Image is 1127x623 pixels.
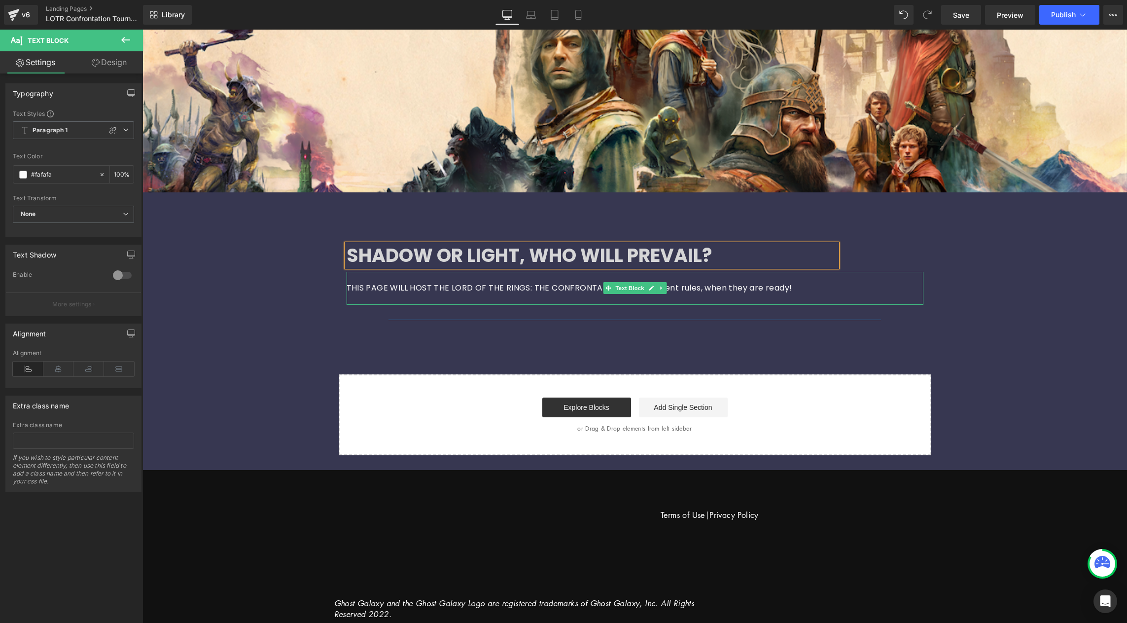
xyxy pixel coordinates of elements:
div: Enable [13,271,103,281]
div: Extra class name [13,422,134,429]
a: Design [73,51,145,73]
input: Color [31,169,94,180]
button: Publish [1039,5,1099,25]
a: v6 [4,5,38,25]
div: Alignment [13,324,46,338]
b: Paragraph 1 [33,126,68,135]
a: Add Single Section [496,368,585,388]
span: Text Block [471,253,503,264]
p: or Drag & Drop elements from left sidebar [212,396,773,403]
a: Laptop [519,5,543,25]
a: Explore Blocks [400,368,489,388]
a: Privacy Policy [567,480,616,491]
button: More [1103,5,1123,25]
div: v6 [20,8,32,21]
span: Library [162,10,185,19]
span: LOTR Confrontation Tournament Rules Page [46,15,141,23]
a: Landing Pages [46,5,159,13]
span: Save [953,10,969,20]
div: If you wish to style particular content element differently, then use this field to add a class n... [13,454,134,492]
a: Tablet [543,5,566,25]
a: Preview [985,5,1035,25]
div: % [110,166,134,183]
a: Mobile [566,5,590,25]
a: New Library [143,5,192,25]
div: Typography [13,84,53,98]
div: Open Intercom Messenger [1093,589,1117,613]
a: Expand / Collapse [514,253,524,264]
div: Text Color [13,153,134,160]
em: Ghost Galaxy and the Ghost Galaxy Logo are registered trademarks of Ghost Galaxy, Inc. All Rights... [192,568,552,590]
div: Text Shadow [13,245,56,259]
b: None [21,210,36,218]
button: Redo [917,5,937,25]
div: Text Transform [13,195,134,202]
div: Text Styles [13,110,134,117]
p: | [518,480,713,491]
span: Text Block [28,37,69,44]
button: Undo [894,5,914,25]
button: More settings [6,293,141,316]
h1: SHADOW OR LIGHT, WHO WILL PREVAIL? [204,215,695,237]
p: More settings [52,300,92,309]
div: Extra class name [13,396,69,410]
a: Terms of Use [518,480,563,491]
a: Desktop [495,5,519,25]
span: Publish [1051,11,1076,19]
span: Preview [997,10,1023,20]
div: Alignment [13,350,134,357]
